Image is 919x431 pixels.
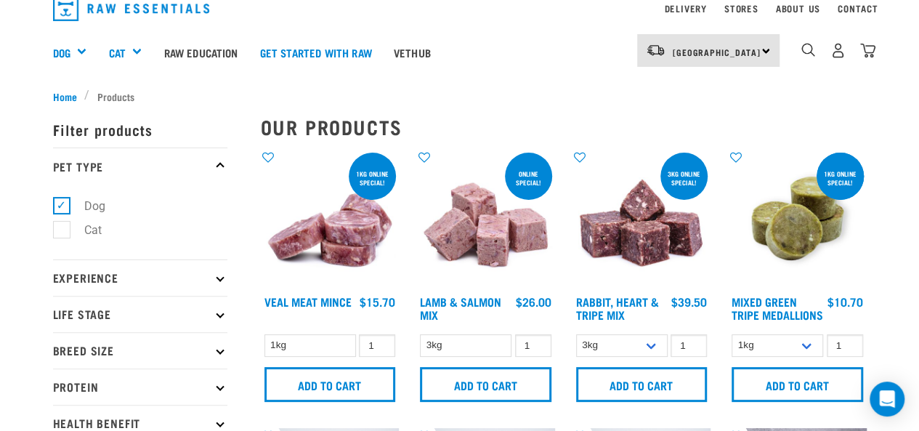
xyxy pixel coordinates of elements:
p: Experience [53,259,227,296]
div: $15.70 [360,295,395,308]
p: Life Stage [53,296,227,332]
div: ONLINE SPECIAL! [505,163,552,193]
input: Add to cart [420,367,551,402]
img: user.png [830,43,846,58]
img: 1029 Lamb Salmon Mix 01 [416,150,555,289]
a: Lamb & Salmon Mix [420,298,501,318]
nav: breadcrumbs [53,89,867,104]
div: $10.70 [827,295,863,308]
img: Mixed Green Tripe [728,150,867,289]
p: Breed Size [53,332,227,368]
div: $39.50 [671,295,707,308]
span: Home [53,89,77,104]
input: 1 [827,334,863,357]
img: home-icon@2x.png [860,43,875,58]
p: Protein [53,368,227,405]
p: Pet Type [53,148,227,184]
input: 1 [671,334,707,357]
a: Contact [838,6,878,11]
img: 1175 Rabbit Heart Tripe Mix 01 [572,150,711,289]
span: [GEOGRAPHIC_DATA] [673,49,761,55]
div: 1kg online special! [817,163,864,193]
input: Add to cart [732,367,863,402]
h2: Our Products [261,116,867,138]
label: Cat [61,221,108,239]
a: Veal Meat Mince [264,298,352,305]
img: home-icon-1@2x.png [801,43,815,57]
a: Vethub [383,23,442,81]
p: Filter products [53,111,227,148]
label: Dog [61,197,111,215]
div: 3kg online special! [660,163,708,193]
a: Mixed Green Tripe Medallions [732,298,823,318]
input: Add to cart [576,367,708,402]
a: Cat [108,44,125,61]
div: Open Intercom Messenger [870,382,904,416]
div: $26.00 [516,295,551,308]
input: Add to cart [264,367,396,402]
a: Stores [724,6,758,11]
div: 1kg online special! [349,163,396,193]
a: Raw Education [153,23,248,81]
img: van-moving.png [646,44,665,57]
a: Get started with Raw [249,23,383,81]
a: Delivery [664,6,706,11]
a: Rabbit, Heart & Tripe Mix [576,298,659,318]
a: Dog [53,44,70,61]
a: About Us [775,6,819,11]
img: 1160 Veal Meat Mince Medallions 01 [261,150,400,289]
input: 1 [359,334,395,357]
a: Home [53,89,85,104]
input: 1 [515,334,551,357]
